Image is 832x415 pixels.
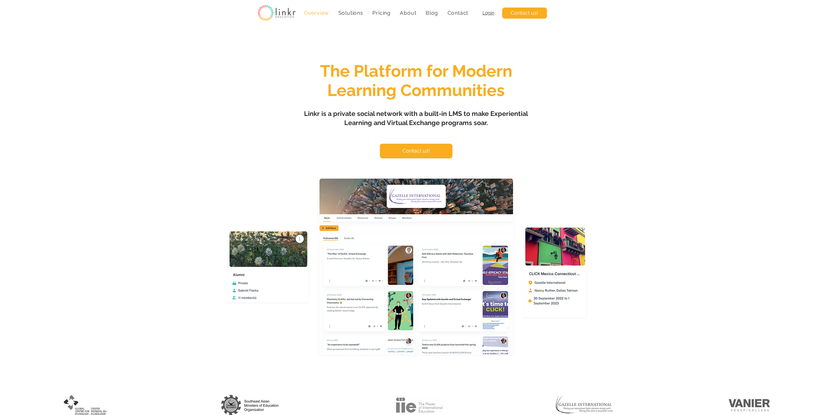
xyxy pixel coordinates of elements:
[397,7,420,19] div: About
[556,395,615,415] img: logo_gazelle_edited.jpg
[301,7,472,19] nav: Site
[502,8,547,19] a: Contact us!
[229,231,308,302] img: linkr hero 4.png
[319,179,514,354] img: linkr hero 1.png
[396,396,443,414] img: institute-of-international-education-iie-logo-nb.png
[372,10,391,16] span: Pricing
[320,61,512,100] span: The Platform for Modern Learning Communities
[304,10,329,16] span: Overview
[400,10,416,16] span: About
[64,395,107,415] img: logo_pluralism_edited.jpg
[448,10,468,16] span: Contact
[335,7,366,19] div: Solutions
[338,10,363,16] span: Solutions
[426,10,438,16] span: Blog
[483,10,494,15] a: Login
[369,7,394,19] a: Pricing
[304,110,528,127] span: Linkr is a private social network with a built-in LMS to make Experiential Learning and Virtual E...
[301,7,332,19] a: Overview
[402,147,430,154] span: Contact us!
[524,227,586,317] img: linkr hero 2.png
[258,5,296,21] img: linkr_logo_transparentbg.png
[422,7,442,19] a: Blog
[511,9,538,17] span: Contact us!
[380,144,452,158] a: Contact us!
[444,7,471,19] a: Contact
